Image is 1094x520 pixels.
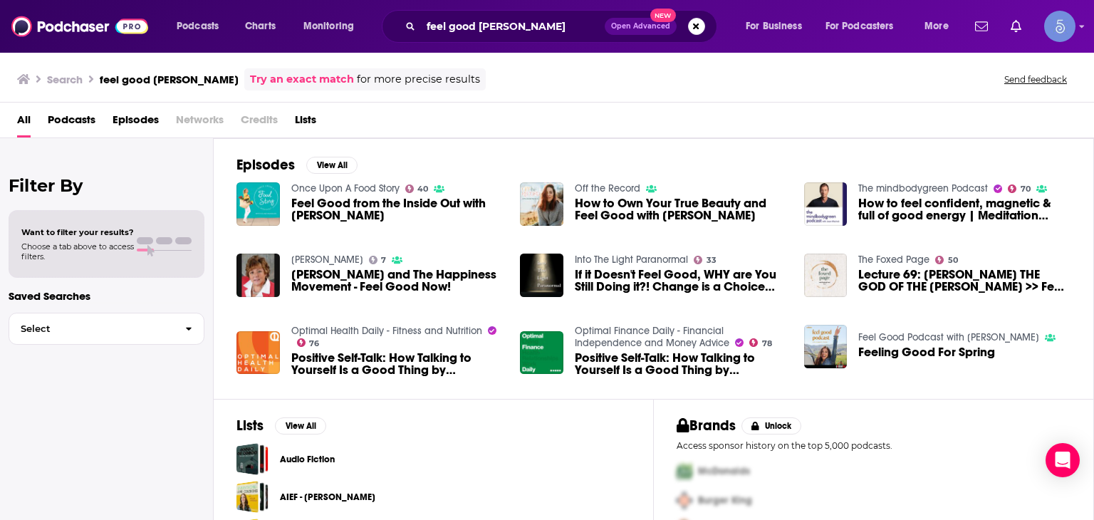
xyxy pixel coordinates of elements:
span: Networks [176,108,224,137]
div: Open Intercom Messenger [1046,443,1080,477]
a: Positive Self-Talk: How Talking to Yourself Is a Good Thing by Kimberly Holland with Healthline [291,352,504,376]
span: Podcasts [48,108,95,137]
a: The mindbodygreen Podcast [858,182,988,194]
button: View All [306,157,358,174]
span: Open Advanced [611,23,670,30]
img: Kimberly Englot and The Happiness Movement - Feel Good Now! [236,254,280,297]
span: Charts [245,16,276,36]
a: Into The Light Paranormal [575,254,688,266]
a: 76 [297,338,320,347]
span: 50 [948,257,958,264]
a: Audio Fiction [280,452,335,467]
button: Open AdvancedNew [605,18,677,35]
a: Positive Self-Talk: How Talking to Yourself Is a Good Thing by Kimberly Holland with Healthline [575,352,787,376]
a: 33 [694,256,717,264]
span: Lists [295,108,316,137]
span: Select [9,324,174,333]
img: If it Doesn't Feel Good, WHY are You Still Doing it?! Change is a Choice with Host Kimberly Rinaldi [520,254,563,297]
span: Podcasts [177,16,219,36]
a: Show notifications dropdown [1005,14,1027,38]
a: ListsView All [236,417,326,435]
img: Second Pro Logo [671,486,698,515]
div: Search podcasts, credits, & more... [395,10,731,43]
a: AIEF - Jesse [236,481,269,513]
button: Show profile menu [1044,11,1075,42]
span: For Business [746,16,802,36]
button: Select [9,313,204,345]
a: How to feel confident, magnetic & full of good energy | Meditation teacher & NYT bestselling auth... [804,182,848,226]
h3: Search [47,73,83,86]
span: Positive Self-Talk: How Talking to Yourself Is a Good Thing by [PERSON_NAME] with Healthline [291,352,504,376]
a: 7 [369,256,387,264]
span: Want to filter your results? [21,227,134,237]
a: Episodes [113,108,159,137]
button: open menu [167,15,237,38]
span: How to Own Your True Beauty and Feel Good with [PERSON_NAME] [575,197,787,222]
a: Kimberly Englot and The Happiness Movement - Feel Good Now! [291,269,504,293]
a: 40 [405,184,429,193]
img: User Profile [1044,11,1075,42]
a: EpisodesView All [236,156,358,174]
a: Feel Good Podcast with Kimberly Snyder [858,331,1039,343]
span: 70 [1021,186,1031,192]
a: Feeling Good For Spring [858,346,995,358]
a: All [17,108,31,137]
a: Feel Good from the Inside Out with Kimberly Snyder [291,197,504,222]
h2: Lists [236,417,264,435]
button: open menu [816,15,915,38]
input: Search podcasts, credits, & more... [421,15,605,38]
img: Positive Self-Talk: How Talking to Yourself Is a Good Thing by Kimberly Holland with Healthline [236,331,280,375]
a: Audio Fiction [236,443,269,475]
span: Credits [241,108,278,137]
a: How to feel confident, magnetic & full of good energy | Meditation teacher & NYT bestselling auth... [858,197,1070,222]
span: McDonalds [698,465,750,477]
span: [PERSON_NAME] and The Happiness Movement - Feel Good Now! [291,269,504,293]
span: Monitoring [303,16,354,36]
img: Positive Self-Talk: How Talking to Yourself Is a Good Thing by Kimberly Holland with Healthline [520,331,563,375]
h2: Episodes [236,156,295,174]
a: 70 [1008,184,1031,193]
a: Optimal Health Daily - Fitness and Nutrition [291,325,482,337]
span: Burger King [698,494,752,506]
span: Feel Good from the Inside Out with [PERSON_NAME] [291,197,504,222]
button: open menu [736,15,820,38]
a: Optimal Finance Daily - Financial Independence and Money Advice [575,325,729,349]
a: Show notifications dropdown [969,14,994,38]
span: For Podcasters [825,16,894,36]
span: 40 [417,186,428,192]
a: Janet Powers [291,254,363,266]
a: Once Upon A Food Story [291,182,400,194]
button: View All [275,417,326,435]
span: 33 [707,257,717,264]
a: Off the Record [575,182,640,194]
a: Charts [236,15,284,38]
span: for more precise results [357,71,480,88]
h2: Brands [677,417,736,435]
a: Try an exact match [250,71,354,88]
span: 7 [381,257,386,264]
a: 50 [935,256,958,264]
a: 78 [749,338,772,347]
img: First Pro Logo [671,457,698,486]
span: Logged in as Spiral5-G1 [1044,11,1075,42]
img: Feel Good from the Inside Out with Kimberly Snyder [236,182,280,226]
a: Feeling Good For Spring [804,325,848,368]
img: How to Own Your True Beauty and Feel Good with Kimberly Snyder [520,182,563,226]
span: 76 [309,340,319,347]
img: Lecture 69: Liz Moore's THE GOD OF THE WOODS >> Feel like you fully appreciated what makes this t... [804,254,848,297]
p: Access sponsor history on the top 5,000 podcasts. [677,440,1070,451]
button: open menu [915,15,967,38]
span: Positive Self-Talk: How Talking to Yourself Is a Good Thing by [PERSON_NAME] with Healthline [575,352,787,376]
a: How to Own Your True Beauty and Feel Good with Kimberly Snyder [575,197,787,222]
